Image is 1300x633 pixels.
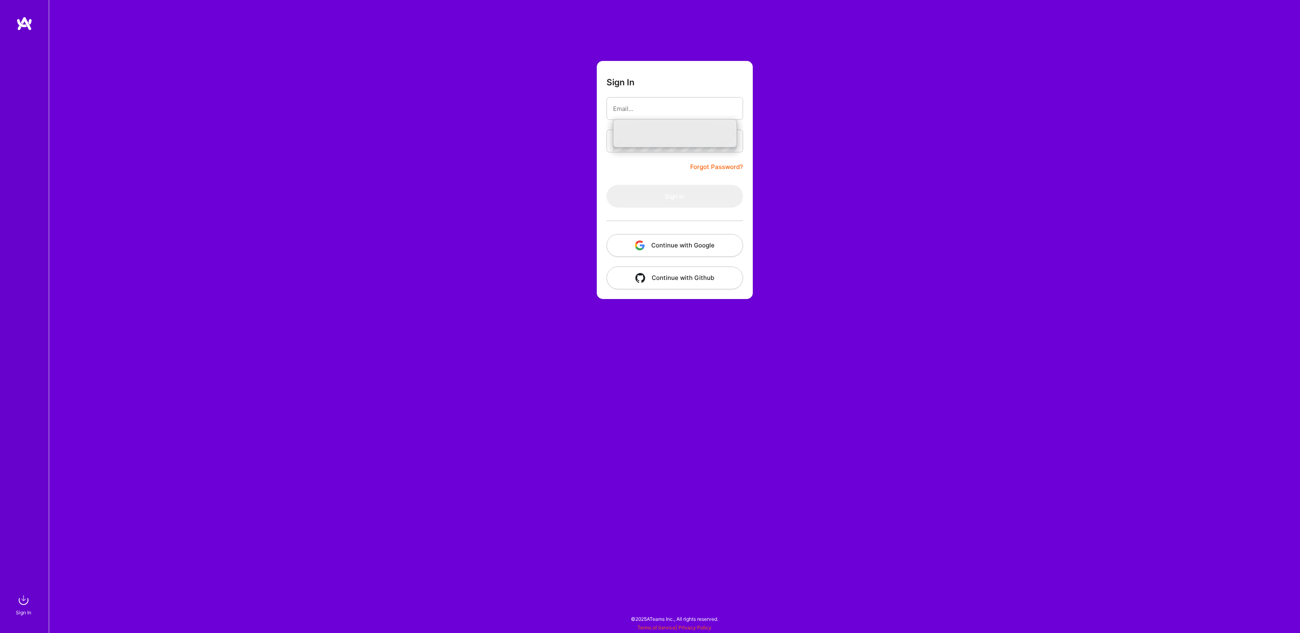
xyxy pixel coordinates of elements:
[690,162,743,172] a: Forgot Password?
[607,185,743,208] button: Sign In
[607,234,743,257] button: Continue with Google
[49,609,1300,629] div: © 2025 ATeams Inc., All rights reserved.
[637,624,676,631] a: Terms of Service
[635,273,645,283] img: icon
[16,608,31,617] div: Sign In
[607,77,635,87] h3: Sign In
[16,16,32,31] img: logo
[607,267,743,289] button: Continue with Github
[17,592,32,617] a: sign inSign In
[635,241,645,250] img: icon
[15,592,32,608] img: sign in
[678,624,711,631] a: Privacy Policy
[637,624,711,631] span: |
[613,98,737,119] input: Email...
